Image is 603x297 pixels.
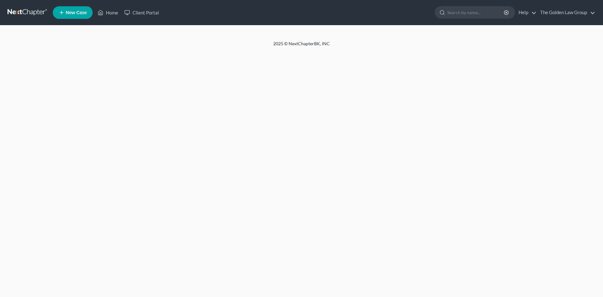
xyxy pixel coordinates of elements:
[122,41,481,52] div: 2025 © NextChapterBK, INC
[95,7,121,18] a: Home
[515,7,536,18] a: Help
[66,10,87,15] span: New Case
[537,7,595,18] a: The Golden Law Group
[121,7,162,18] a: Client Portal
[447,7,505,18] input: Search by name...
